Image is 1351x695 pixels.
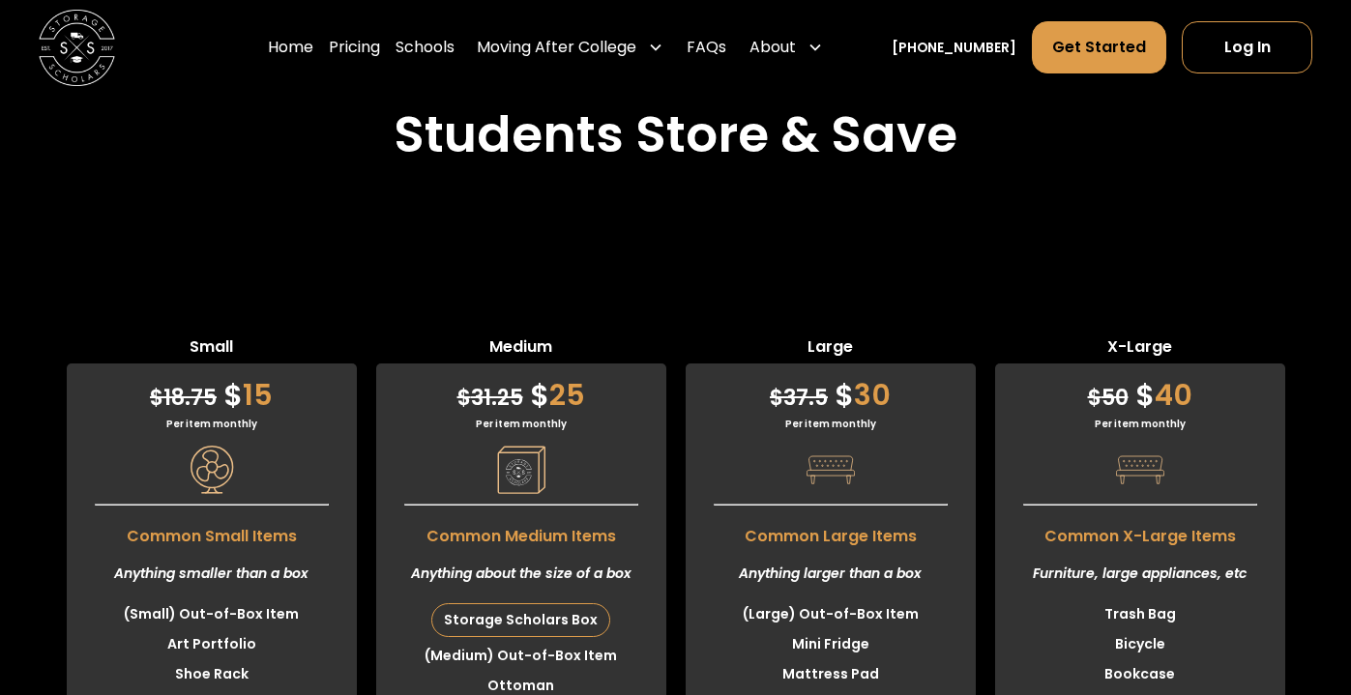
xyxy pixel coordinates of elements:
[770,383,783,413] span: $
[67,599,357,629] li: (Small) Out-of-Box Item
[432,604,609,636] div: Storage Scholars Box
[686,599,976,629] li: (Large) Out-of-Box Item
[1116,446,1164,494] img: Pricing Category Icon
[150,383,163,413] span: $
[686,335,976,363] span: Large
[39,10,116,87] img: Storage Scholars main logo
[1032,22,1166,74] a: Get Started
[457,383,471,413] span: $
[268,21,313,75] a: Home
[188,446,236,494] img: Pricing Category Icon
[394,104,957,164] h2: Students Store & Save
[376,641,666,671] li: (Medium) Out-of-Box Item
[376,548,666,599] div: Anything about the size of a box
[67,335,357,363] span: Small
[376,335,666,363] span: Medium
[329,21,380,75] a: Pricing
[67,659,357,689] li: Shoe Rack
[67,417,357,431] div: Per item monthly
[742,21,831,75] div: About
[995,515,1285,548] span: Common X-Large Items
[995,599,1285,629] li: Trash Bag
[1182,22,1312,74] a: Log In
[686,659,976,689] li: Mattress Pad
[686,548,976,599] div: Anything larger than a box
[457,383,523,413] span: 31.25
[1135,374,1155,416] span: $
[67,515,357,548] span: Common Small Items
[223,374,243,416] span: $
[995,363,1285,417] div: 40
[150,383,217,413] span: 18.75
[376,515,666,548] span: Common Medium Items
[1088,383,1101,413] span: $
[396,21,455,75] a: Schools
[1088,383,1129,413] span: 50
[497,446,545,494] img: Pricing Category Icon
[995,548,1285,599] div: Furniture, large appliances, etc
[686,515,976,548] span: Common Large Items
[376,417,666,431] div: Per item monthly
[67,629,357,659] li: Art Portfolio
[835,374,854,416] span: $
[530,374,549,416] span: $
[770,383,828,413] span: 37.5
[892,38,1016,58] a: [PHONE_NUMBER]
[470,21,672,75] div: Moving After College
[477,37,636,60] div: Moving After College
[686,417,976,431] div: Per item monthly
[687,21,726,75] a: FAQs
[749,37,796,60] div: About
[995,417,1285,431] div: Per item monthly
[686,629,976,659] li: Mini Fridge
[67,363,357,417] div: 15
[686,363,976,417] div: 30
[995,629,1285,659] li: Bicycle
[376,363,666,417] div: 25
[995,659,1285,689] li: Bookcase
[67,548,357,599] div: Anything smaller than a box
[807,446,855,494] img: Pricing Category Icon
[995,335,1285,363] span: X-Large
